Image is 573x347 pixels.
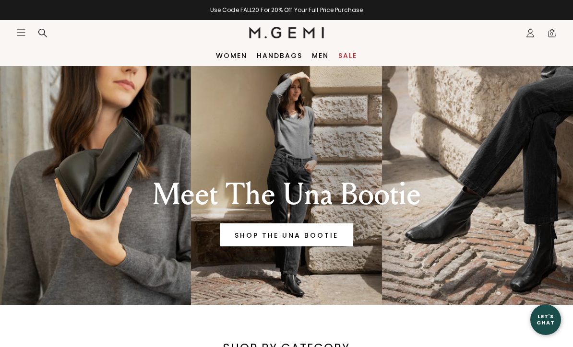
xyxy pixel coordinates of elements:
[220,223,353,246] a: Banner primary button
[547,30,557,40] span: 0
[530,313,561,325] div: Let's Chat
[216,52,247,59] a: Women
[16,28,26,37] button: Open site menu
[257,52,302,59] a: Handbags
[108,177,465,212] div: Meet The Una Bootie
[249,27,324,38] img: M.Gemi
[312,52,329,59] a: Men
[338,52,357,59] a: Sale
